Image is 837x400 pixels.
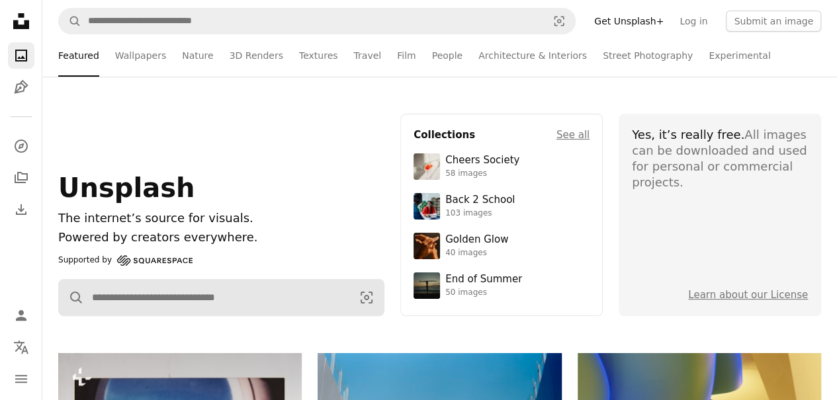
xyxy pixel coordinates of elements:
[349,280,384,315] button: Visual search
[445,233,508,247] div: Golden Glow
[688,289,808,301] a: Learn about our License
[8,302,34,329] a: Log in / Sign up
[445,288,522,298] div: 50 images
[182,34,213,77] a: Nature
[603,34,693,77] a: Street Photography
[230,34,283,77] a: 3D Renders
[353,34,381,77] a: Travel
[414,193,590,220] a: Back 2 School103 images
[414,153,590,180] a: Cheers Society58 images
[414,193,440,220] img: premium_photo-1683135218355-6d72011bf303
[58,279,384,316] form: Find visuals sitewide
[58,253,193,268] a: Supported by
[8,42,34,69] a: Photos
[414,233,590,259] a: Golden Glow40 images
[8,133,34,159] a: Explore
[632,128,744,141] span: Yes, it’s really free.
[59,9,81,34] button: Search Unsplash
[445,248,508,259] div: 40 images
[8,8,34,37] a: Home — Unsplash
[115,34,166,77] a: Wallpapers
[632,127,808,190] div: All images can be downloaded and used for personal or commercial projects.
[59,280,84,315] button: Search Unsplash
[445,194,515,207] div: Back 2 School
[8,196,34,223] a: Download History
[58,209,384,228] h1: The internet’s source for visuals.
[414,233,440,259] img: premium_photo-1754759085924-d6c35cb5b7a4
[58,8,576,34] form: Find visuals sitewide
[445,208,515,219] div: 103 images
[556,127,590,143] a: See all
[397,34,416,77] a: Film
[8,366,34,392] button: Menu
[672,11,715,32] a: Log in
[414,153,440,180] img: photo-1610218588353-03e3130b0e2d
[8,165,34,191] a: Collections
[445,169,519,179] div: 58 images
[432,34,463,77] a: People
[58,173,195,203] span: Unsplash
[586,11,672,32] a: Get Unsplash+
[709,34,770,77] a: Experimental
[8,334,34,360] button: Language
[414,272,590,299] a: End of Summer50 images
[543,9,575,34] button: Visual search
[445,273,522,286] div: End of Summer
[58,228,384,247] p: Powered by creators everywhere.
[299,34,338,77] a: Textures
[414,127,475,143] h4: Collections
[445,154,519,167] div: Cheers Society
[414,272,440,299] img: premium_photo-1754398386796-ea3dec2a6302
[726,11,821,32] button: Submit an image
[8,74,34,100] a: Illustrations
[478,34,587,77] a: Architecture & Interiors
